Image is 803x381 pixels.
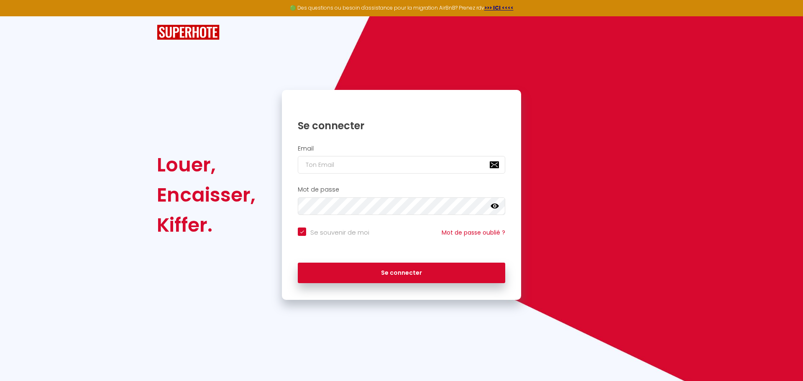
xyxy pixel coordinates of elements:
button: Se connecter [298,263,505,284]
h2: Mot de passe [298,186,505,193]
img: SuperHote logo [157,25,220,40]
div: Kiffer. [157,210,256,240]
a: Mot de passe oublié ? [442,228,505,237]
h1: Se connecter [298,119,505,132]
input: Ton Email [298,156,505,174]
h2: Email [298,145,505,152]
div: Encaisser, [157,180,256,210]
a: >>> ICI <<<< [484,4,514,11]
div: Louer, [157,150,256,180]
